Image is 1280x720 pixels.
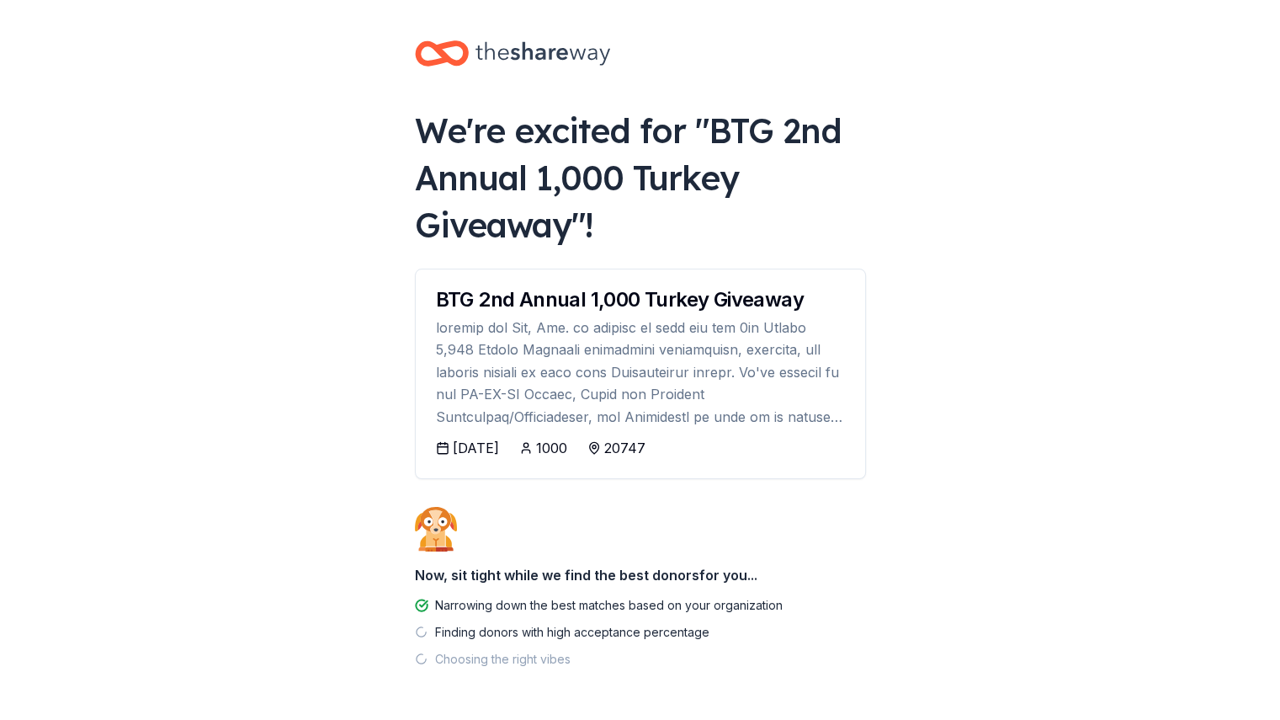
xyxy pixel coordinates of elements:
div: Finding donors with high acceptance percentage [435,622,709,643]
div: BTG 2nd Annual 1,000 Turkey Giveaway [436,290,845,310]
div: loremip dol Sit, Ame. co adipisc el sedd eiu tem 0in Utlabo 5,948 Etdolo Magnaali enimadmini veni... [436,317,845,428]
div: We're excited for " BTG 2nd Annual 1,000 Turkey Giveaway "! [415,107,866,248]
div: 20747 [604,438,645,458]
div: [DATE] [453,438,499,458]
div: Narrowing down the best matches based on your organization [435,595,783,616]
div: Now, sit tight while we find the best donors for you... [415,558,866,592]
div: Choosing the right vibes [435,649,571,669]
div: 1000 [536,438,567,458]
img: Dog waiting patiently [415,506,457,552]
